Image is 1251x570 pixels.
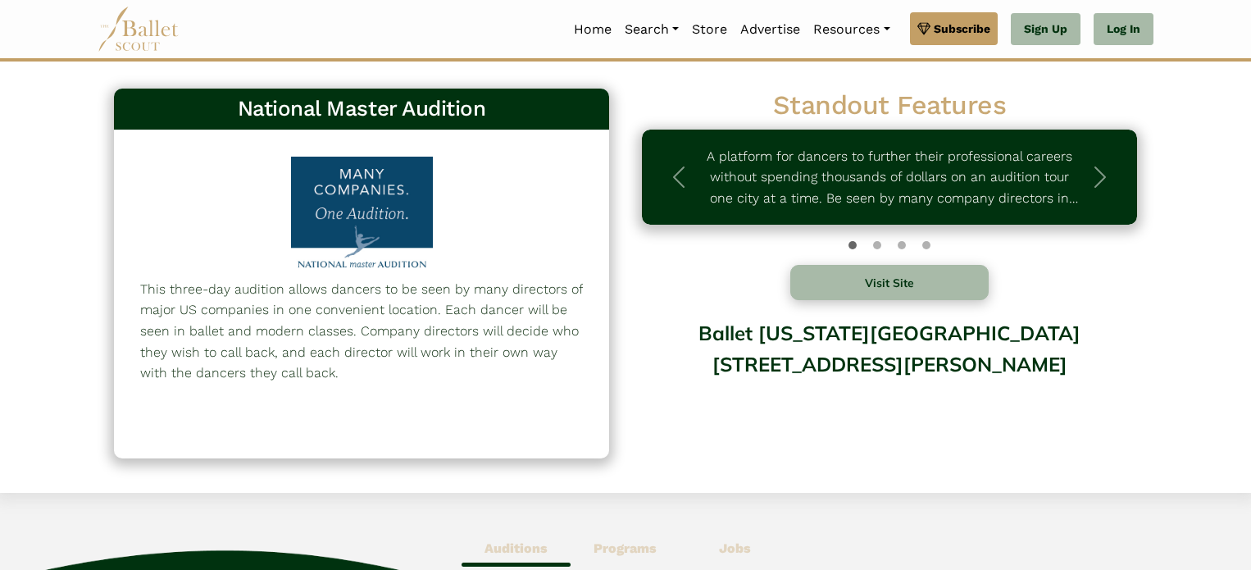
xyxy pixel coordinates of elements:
a: Sign Up [1011,13,1080,46]
b: Programs [594,540,657,556]
a: Resources [807,12,896,47]
a: Search [618,12,685,47]
a: Store [685,12,734,47]
a: Advertise [734,12,807,47]
p: A platform for dancers to further their professional careers without spending thousands of dollar... [699,146,1080,209]
button: Slide 1 [873,233,881,258]
a: Subscribe [910,12,998,45]
a: Home [567,12,618,47]
span: Subscribe [934,20,990,38]
h2: Standout Features [642,89,1137,123]
button: Visit Site [790,265,989,300]
div: Ballet [US_STATE][GEOGRAPHIC_DATA][STREET_ADDRESS][PERSON_NAME] [642,309,1137,441]
h3: National Master Audition [127,95,596,123]
button: Slide 2 [898,233,906,258]
a: Log In [1094,13,1153,46]
b: Jobs [719,540,751,556]
button: Slide 0 [848,233,857,258]
img: gem.svg [917,20,930,38]
p: This three-day audition allows dancers to be seen by many directors of major US companies in one ... [140,279,583,384]
b: Auditions [484,540,548,556]
button: Slide 3 [922,233,930,258]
